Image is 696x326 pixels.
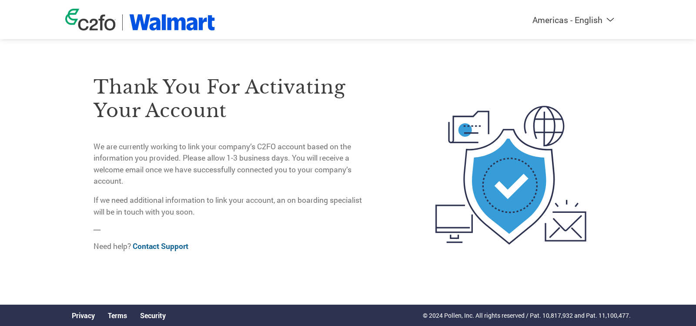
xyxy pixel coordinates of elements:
[72,311,95,320] a: Privacy
[140,311,166,320] a: Security
[94,195,368,218] p: If we need additional information to link your account, an on boarding specialist will be in touc...
[129,14,215,30] img: Walmart
[108,311,127,320] a: Terms
[423,311,631,320] p: © 2024 Pollen, Inc. All rights reserved / Pat. 10,817,932 and Pat. 11,100,477.
[94,75,368,122] h3: Thank you for activating your account
[419,57,602,294] img: activated
[65,9,116,30] img: c2fo logo
[94,57,368,260] div: —
[94,141,368,187] p: We are currently working to link your company’s C2FO account based on the information you provide...
[133,241,188,251] a: Contact Support
[94,241,368,252] p: Need help?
